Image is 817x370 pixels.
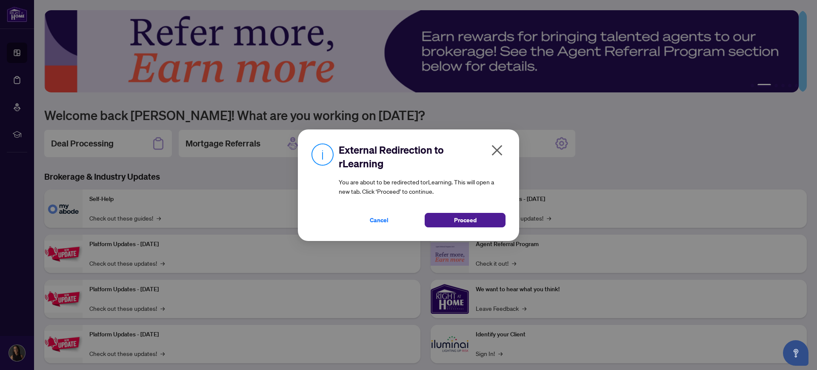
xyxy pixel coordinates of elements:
button: Proceed [425,213,506,227]
img: Info Icon [311,143,334,166]
span: Cancel [370,213,389,227]
button: Cancel [339,213,420,227]
div: You are about to be redirected to rLearning . This will open a new tab. Click ‘Proceed’ to continue. [339,143,506,227]
span: Proceed [454,213,477,227]
h2: External Redirection to rLearning [339,143,506,170]
span: close [490,143,504,157]
button: Open asap [783,340,808,366]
